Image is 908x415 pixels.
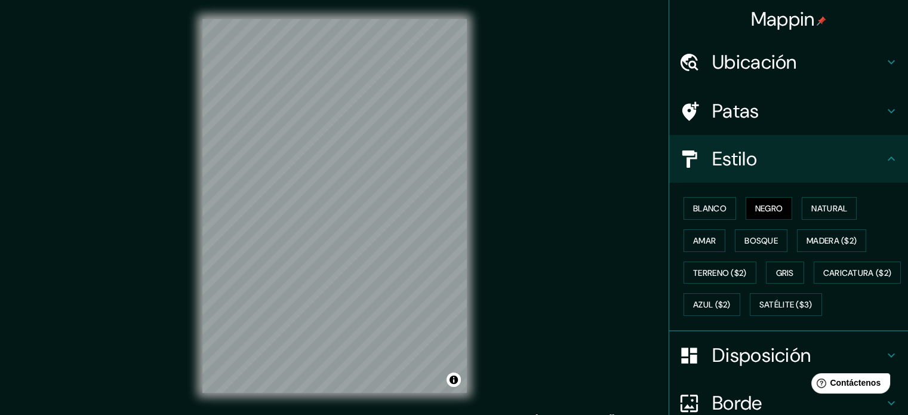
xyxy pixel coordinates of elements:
[802,197,857,220] button: Natural
[735,229,787,252] button: Bosque
[766,262,804,284] button: Gris
[693,268,747,278] font: Terreno ($2)
[202,19,467,393] canvas: Mapa
[669,38,908,86] div: Ubicación
[684,293,740,316] button: Azul ($2)
[797,229,866,252] button: Madera ($2)
[759,300,812,311] font: Satélite ($3)
[712,50,797,75] font: Ubicación
[669,331,908,379] div: Disposición
[684,197,736,220] button: Blanco
[751,7,815,32] font: Mappin
[693,203,727,214] font: Blanco
[669,135,908,183] div: Estilo
[684,229,725,252] button: Amar
[811,203,847,214] font: Natural
[684,262,756,284] button: Terreno ($2)
[744,235,778,246] font: Bosque
[669,87,908,135] div: Patas
[693,235,716,246] font: Amar
[712,146,757,171] font: Estilo
[447,373,461,387] button: Activar o desactivar atribución
[776,268,794,278] font: Gris
[807,235,857,246] font: Madera ($2)
[712,343,811,368] font: Disposición
[755,203,783,214] font: Negro
[802,368,895,402] iframe: Lanzador de widgets de ayuda
[823,268,892,278] font: Caricatura ($2)
[814,262,901,284] button: Caricatura ($2)
[712,99,759,124] font: Patas
[750,293,822,316] button: Satélite ($3)
[746,197,793,220] button: Negro
[817,16,826,26] img: pin-icon.png
[693,300,731,311] font: Azul ($2)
